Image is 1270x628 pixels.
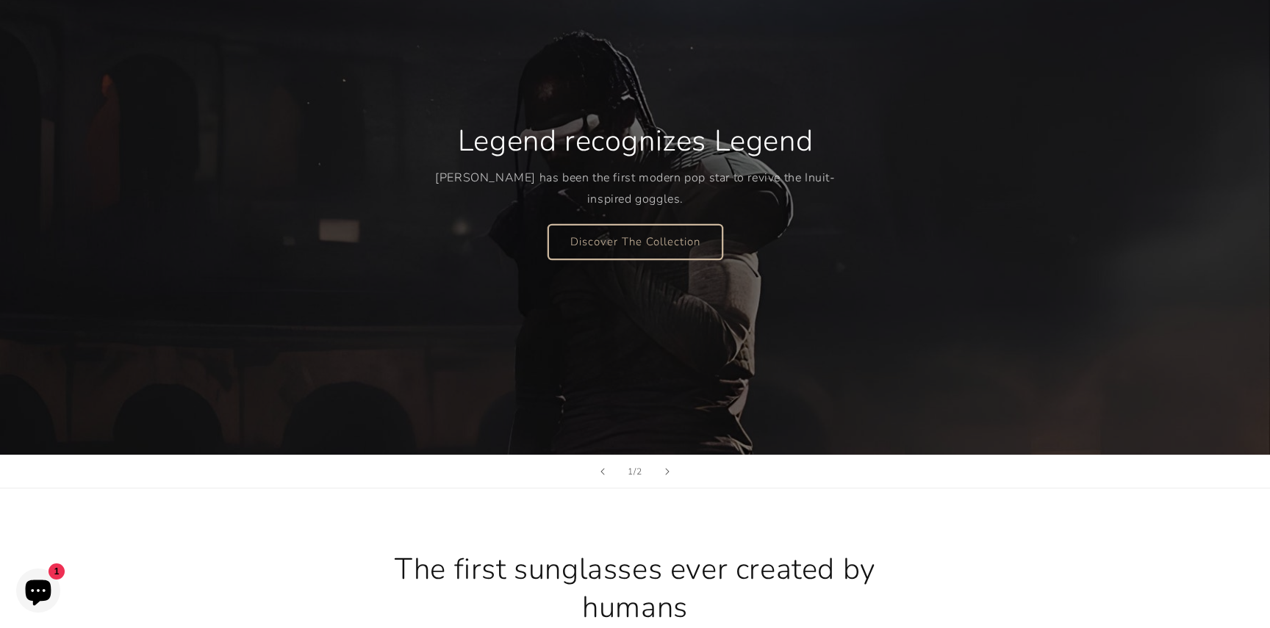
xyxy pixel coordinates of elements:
span: / [634,464,636,479]
a: Discover The Collection [548,224,722,259]
span: 1 [628,464,634,479]
button: Next slide [651,455,684,488]
h2: Legend recognizes Legend [457,122,812,160]
h2: The first sunglasses ever created by humans [348,550,922,627]
p: [PERSON_NAME] has been the first modern pop star to revive the Inuit-inspired goggles. [435,167,836,210]
span: 2 [636,464,642,479]
button: Previous slide [586,455,619,488]
inbox-online-store-chat: Shopify online store chat [12,569,65,616]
